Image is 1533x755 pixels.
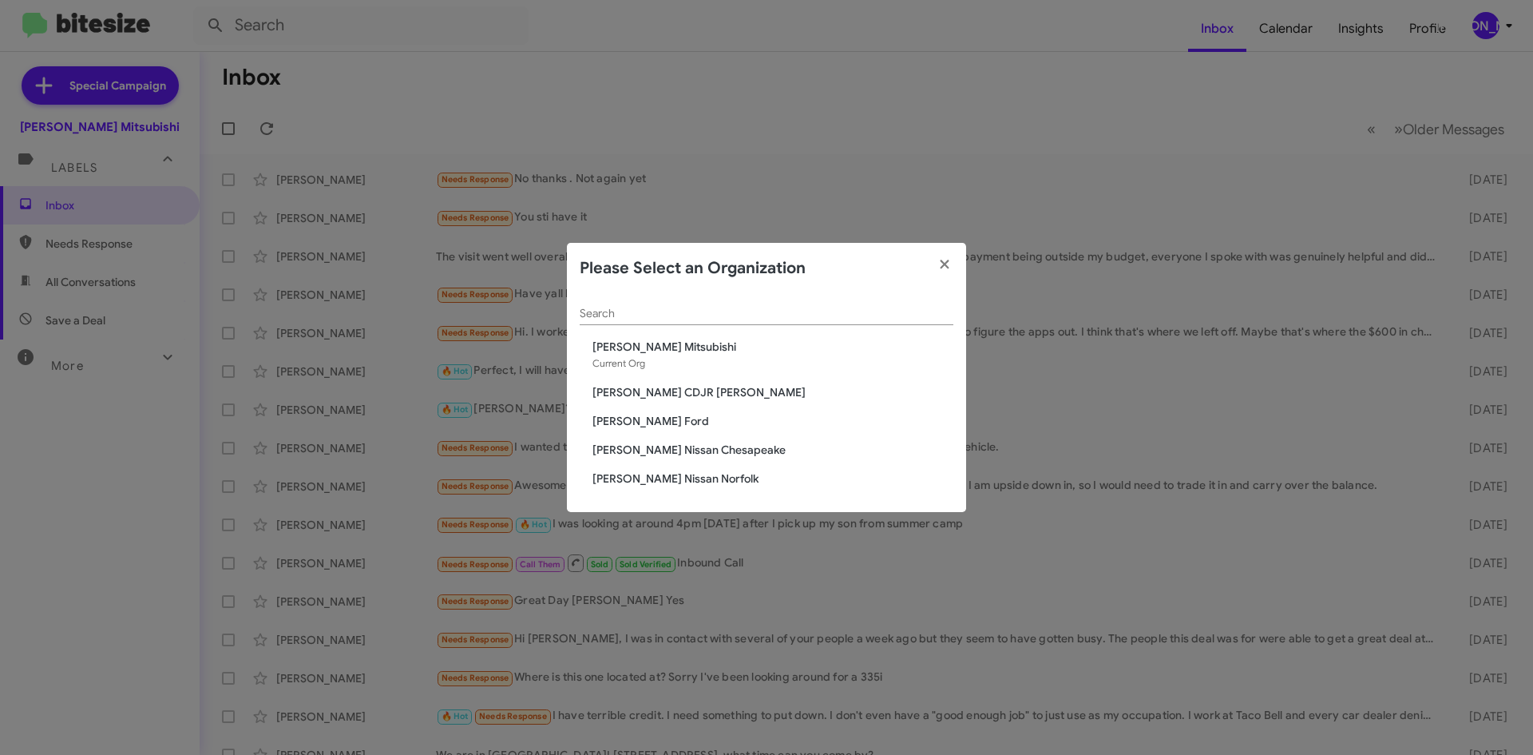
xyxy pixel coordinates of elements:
[592,442,953,458] span: [PERSON_NAME] Nissan Chesapeake
[592,471,953,487] span: [PERSON_NAME] Nissan Norfolk
[592,339,953,355] span: [PERSON_NAME] Mitsubishi
[592,384,953,400] span: [PERSON_NAME] CDJR [PERSON_NAME]
[592,413,953,429] span: [PERSON_NAME] Ford
[592,357,645,369] span: Current Org
[580,256,806,281] h2: Please Select an Organization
